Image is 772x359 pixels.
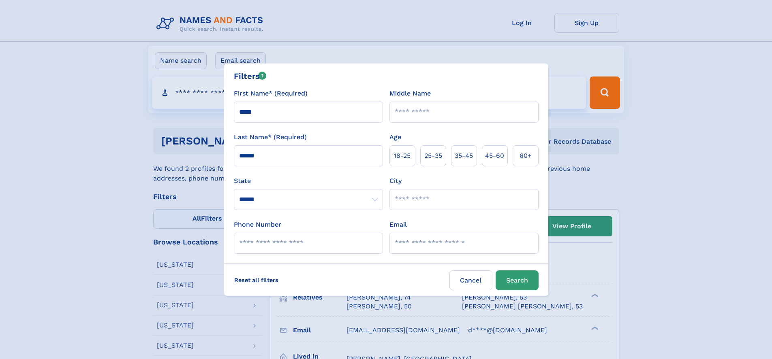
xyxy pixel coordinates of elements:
[394,151,411,161] span: 18‑25
[449,270,492,290] label: Cancel
[234,89,308,98] label: First Name* (Required)
[455,151,473,161] span: 35‑45
[485,151,504,161] span: 45‑60
[234,132,307,142] label: Last Name* (Required)
[234,70,267,82] div: Filters
[234,220,281,229] label: Phone Number
[389,89,431,98] label: Middle Name
[496,270,539,290] button: Search
[229,270,284,290] label: Reset all filters
[389,176,402,186] label: City
[520,151,532,161] span: 60+
[389,220,407,229] label: Email
[389,132,401,142] label: Age
[234,176,383,186] label: State
[424,151,442,161] span: 25‑35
